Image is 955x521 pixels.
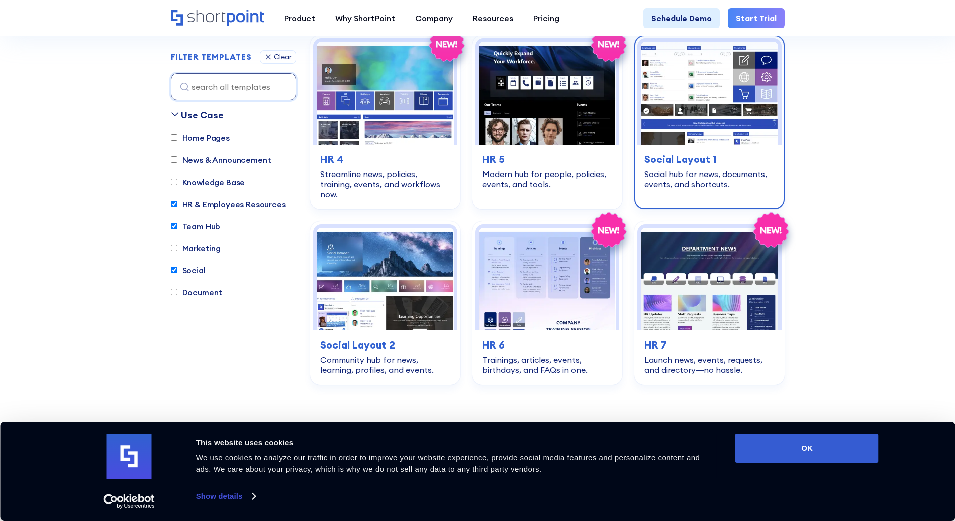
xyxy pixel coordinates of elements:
label: News & Announcement [171,154,271,166]
label: HR & Employees Resources [171,198,286,210]
a: Schedule Demo [643,8,720,28]
a: Home [171,10,264,27]
a: Product [274,8,325,28]
button: OK [735,434,879,463]
img: Social Layout 2 – SharePoint Community Site: Community hub for news, learning, profiles, and events. [317,228,454,330]
a: HR 5 – Human Resource Template: Modern hub for people, policies, events, and tools.HR 5Modern hub... [472,35,622,209]
div: This website uses cookies [196,437,713,449]
a: Social Layout 2 – SharePoint Community Site: Community hub for news, learning, profiles, and even... [310,221,460,385]
img: HR 7 – HR SharePoint Template: Launch news, events, requests, and directory—no hassle. [641,228,778,330]
input: search all templates [171,73,296,100]
span: We use cookies to analyze our traffic in order to improve your website experience, provide social... [196,453,700,473]
label: Marketing [171,242,221,254]
h3: Social Layout 1 [644,152,774,167]
div: FILTER TEMPLATES [171,53,252,61]
input: HR & Employees Resources [171,201,177,208]
a: Resources [463,8,523,28]
input: Marketing [171,245,177,252]
div: Company [415,12,453,24]
div: Launch news, events, requests, and directory—no hassle. [644,355,774,375]
input: Home Pages [171,135,177,141]
label: Team Hub [171,220,221,232]
div: Resources [473,12,513,24]
a: Why ShortPoint [325,8,405,28]
input: Team Hub [171,223,177,230]
div: Social hub for news, documents, events, and shortcuts. [644,169,774,189]
input: Document [171,289,177,296]
h3: HR 5 [482,152,612,167]
div: Use Case [181,108,224,122]
img: HR 4 – SharePoint HR Intranet Template: Streamline news, policies, training, events, and workflow... [317,42,454,144]
div: Clear [274,54,292,61]
img: logo [107,434,152,479]
a: HR 4 – SharePoint HR Intranet Template: Streamline news, policies, training, events, and workflow... [310,35,460,209]
a: HR 7 – HR SharePoint Template: Launch news, events, requests, and directory—no hassle.HR 7Launch ... [634,221,784,385]
input: Knowledge Base [171,179,177,186]
a: Start Trial [728,8,785,28]
a: Usercentrics Cookiebot - opens in a new window [85,494,173,509]
div: Modern hub for people, policies, events, and tools. [482,169,612,189]
label: Home Pages [171,132,230,144]
div: Product [284,12,315,24]
img: HR 6 – HR SharePoint Site Template: Trainings, articles, events, birthdays, and FAQs in one. [479,228,616,330]
div: Pricing [533,12,559,24]
input: News & Announcement [171,157,177,163]
label: Social [171,264,206,276]
div: Trainings, articles, events, birthdays, and FAQs in one. [482,355,612,375]
div: Streamline news, policies, training, events, and workflows now. [320,169,450,199]
div: Community hub for news, learning, profiles, and events. [320,355,450,375]
a: Pricing [523,8,569,28]
img: HR 5 – Human Resource Template: Modern hub for people, policies, events, and tools. [479,42,616,144]
div: Why ShortPoint [335,12,395,24]
a: HR 6 – HR SharePoint Site Template: Trainings, articles, events, birthdays, and FAQs in one.HR 6T... [472,221,622,385]
h3: Social Layout 2 [320,337,450,353]
a: Show details [196,489,255,504]
img: Social Layout 1 – SharePoint Social Intranet Template: Social hub for news, documents, events, an... [641,42,778,144]
input: Social [171,267,177,274]
a: Social Layout 1 – SharePoint Social Intranet Template: Social hub for news, documents, events, an... [634,35,784,209]
h3: HR 4 [320,152,450,167]
h3: HR 7 [644,337,774,353]
label: Document [171,286,223,298]
h3: HR 6 [482,337,612,353]
a: Company [405,8,463,28]
iframe: Chat Widget [775,405,955,521]
label: Knowledge Base [171,176,245,188]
